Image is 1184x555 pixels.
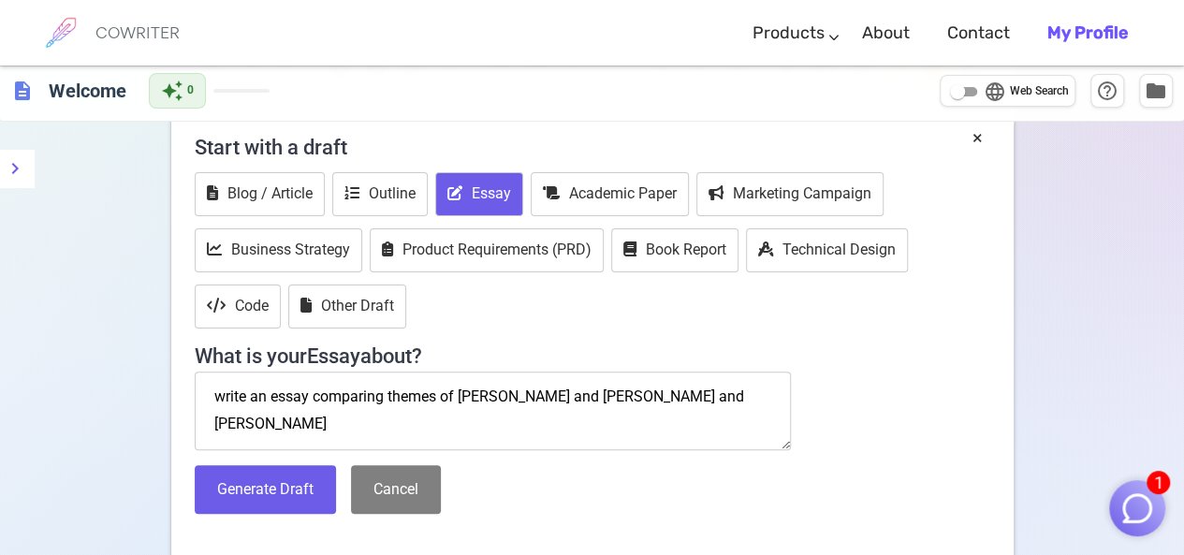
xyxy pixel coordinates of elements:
[972,124,983,152] button: ×
[435,172,523,216] button: Essay
[95,24,180,41] h6: COWRITER
[1139,74,1173,108] button: Manage Documents
[195,124,990,169] h4: Start with a draft
[195,465,336,515] button: Generate Draft
[195,285,281,329] button: Code
[41,72,134,110] h6: Click to edit title
[1047,6,1128,61] a: My Profile
[1096,80,1118,102] span: help_outline
[1090,74,1124,108] button: Help & Shortcuts
[1119,490,1155,526] img: Close chat
[1147,471,1170,494] span: 1
[611,228,738,272] button: Book Report
[351,465,441,515] button: Cancel
[195,172,325,216] button: Blog / Article
[746,228,908,272] button: Technical Design
[11,80,34,102] span: description
[370,228,604,272] button: Product Requirements (PRD)
[531,172,689,216] button: Academic Paper
[696,172,884,216] button: Marketing Campaign
[195,333,990,369] h4: What is your Essay about?
[161,80,183,102] span: auto_awesome
[195,228,362,272] button: Business Strategy
[1145,80,1167,102] span: folder
[1047,22,1128,43] b: My Profile
[187,81,194,100] span: 0
[37,9,84,56] img: brand logo
[332,172,428,216] button: Outline
[947,6,1010,61] a: Contact
[862,6,910,61] a: About
[753,6,825,61] a: Products
[288,285,406,329] button: Other Draft
[1010,82,1069,101] span: Web Search
[1109,480,1165,536] button: 1
[195,372,792,450] textarea: write an essay comparing themes of [PERSON_NAME] and [PERSON_NAME] and [PERSON_NAME]
[984,80,1006,103] span: language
